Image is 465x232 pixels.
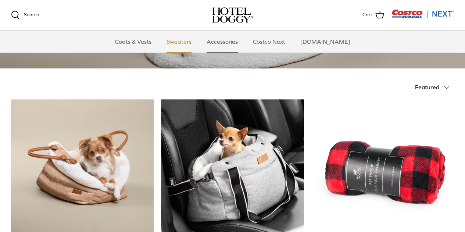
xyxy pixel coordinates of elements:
[212,7,253,23] img: hoteldoggycom
[391,9,454,18] img: Costco Next
[11,11,39,19] a: Search
[362,11,372,19] span: Cart
[415,84,439,90] span: Featured
[160,31,198,53] a: Sweaters
[391,14,454,19] a: Visit Costco Next
[200,31,244,53] a: Accessories
[108,31,158,53] a: Coats & Vests
[246,31,292,53] a: Costco Next
[362,10,384,20] a: Cart
[24,12,39,17] span: Search
[294,31,357,53] a: [DOMAIN_NAME]
[212,7,253,23] a: hoteldoggy.com hoteldoggycom
[415,79,454,96] button: Featured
